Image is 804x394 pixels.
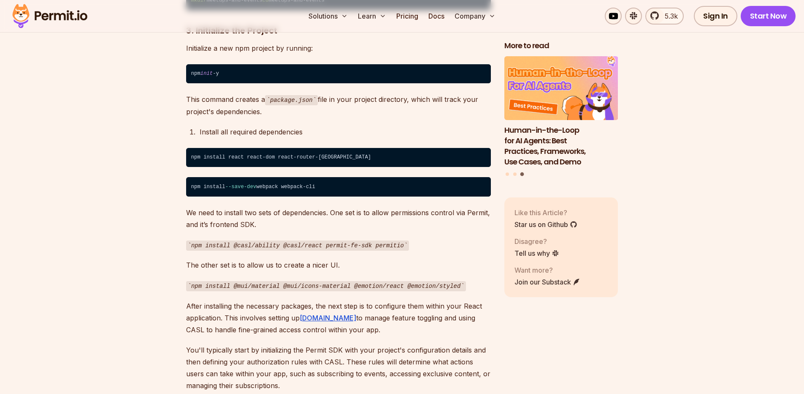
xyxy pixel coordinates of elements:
a: Docs [425,8,448,25]
a: 5.3k [645,8,684,25]
p: Disagree? [514,236,559,246]
a: Join our Substack [514,277,580,287]
button: Go to slide 2 [513,172,517,176]
code: npm install react react-dom react-router-[GEOGRAPHIC_DATA] [186,148,491,167]
button: Solutions [305,8,351,25]
p: You'll typically start by initializing the Permit SDK with your project's configuration details a... [186,344,491,391]
code: npm install webpack webpack-cli [186,177,491,197]
button: Company [451,8,499,25]
div: Install all required dependencies [200,126,491,138]
span: 5.3k [660,11,678,21]
span: init [200,71,213,77]
p: Want more? [514,265,580,275]
a: Human-in-the-Loop for AI Agents: Best Practices, Frameworks, Use Cases, and DemoHuman-in-the-Loop... [504,56,618,167]
p: Like this Article? [514,208,577,218]
button: Go to slide 1 [506,172,509,176]
button: Go to slide 3 [520,172,524,176]
a: Start Now [741,6,796,26]
p: This command creates a file in your project directory, which will track your project's dependencies. [186,93,491,118]
h2: More to read [504,41,618,51]
p: After installing the necessary packages, the next step is to configure them within your React app... [186,300,491,336]
strong: 3. Initialize the Project [186,25,277,36]
button: Learn [355,8,390,25]
img: Permit logo [8,2,91,30]
div: Posts [504,56,618,178]
a: Pricing [393,8,422,25]
a: Tell us why [514,248,559,258]
p: Initialize a new npm project by running: [186,42,491,54]
li: 3 of 3 [504,56,618,167]
p: The other set is to allow us to create a nicer UI. [186,259,491,271]
code: npm install @casl/ability @casl/react permit-fe-sdk permitio [186,241,409,251]
a: Sign In [694,6,737,26]
p: We need to install two sets of dependencies. One set is to allow permissions control via Permit, ... [186,207,491,230]
code: package.json [265,95,318,105]
code: npm -y [186,64,491,84]
a: Star us on Github [514,219,577,230]
a: [DOMAIN_NAME] [300,314,356,322]
span: --save-dev [225,184,257,190]
code: npm install @mui/material @mui/icons-material @emotion/react @emotion/styled [186,281,466,291]
img: Human-in-the-Loop for AI Agents: Best Practices, Frameworks, Use Cases, and Demo [504,56,618,120]
h3: Human-in-the-Loop for AI Agents: Best Practices, Frameworks, Use Cases, and Demo [504,125,618,167]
